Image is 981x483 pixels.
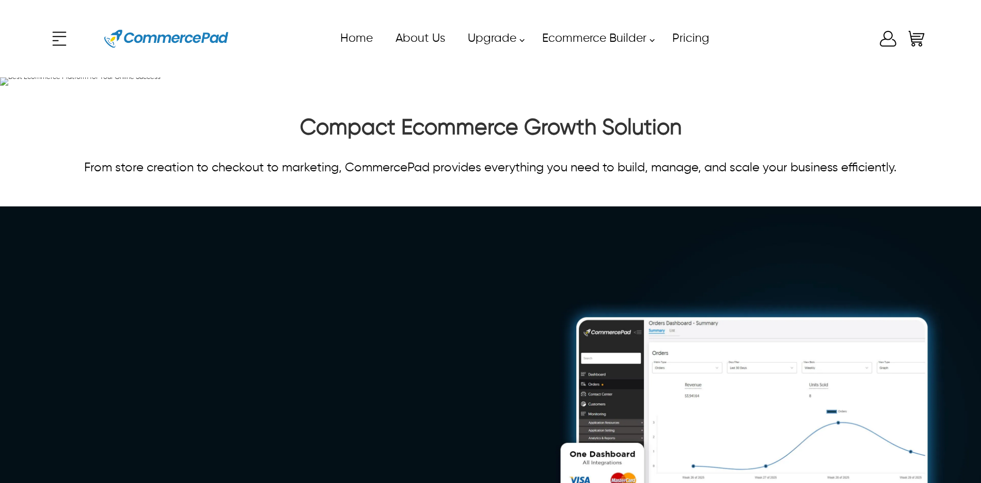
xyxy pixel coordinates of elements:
[328,27,384,50] a: Home
[906,28,927,49] a: Shopping Cart
[49,158,932,177] p: From store creation to checkout to marketing, CommercePad provides everything you need to build, ...
[660,27,720,50] a: Pricing
[384,27,456,50] a: About Us
[49,115,932,146] h2: Compact Ecommerce Growth Solution
[96,15,237,62] a: Website Logo for Commerce Pad
[104,15,228,62] img: Website Logo for Commerce Pad
[456,27,530,50] a: Upgrade
[530,27,660,50] a: Ecommerce Builder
